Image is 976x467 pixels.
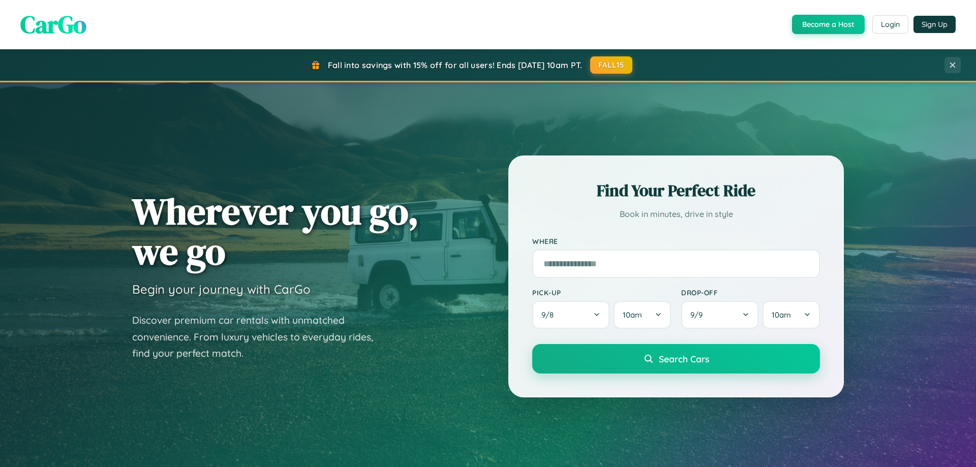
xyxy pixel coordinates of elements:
[532,237,820,245] label: Where
[541,310,559,320] span: 9 / 8
[623,310,642,320] span: 10am
[681,288,820,297] label: Drop-off
[532,344,820,373] button: Search Cars
[872,15,908,34] button: Login
[913,16,956,33] button: Sign Up
[690,310,708,320] span: 9 / 9
[532,288,671,297] label: Pick-up
[20,8,86,41] span: CarGo
[132,191,419,271] h1: Wherever you go, we go
[132,312,386,362] p: Discover premium car rentals with unmatched convenience. From luxury vehicles to everyday rides, ...
[792,15,865,34] button: Become a Host
[772,310,791,320] span: 10am
[532,179,820,202] h2: Find Your Perfect Ride
[132,282,311,297] h3: Begin your journey with CarGo
[614,301,671,329] button: 10am
[681,301,758,329] button: 9/9
[328,60,583,70] span: Fall into savings with 15% off for all users! Ends [DATE] 10am PT.
[659,353,709,364] span: Search Cars
[762,301,820,329] button: 10am
[532,207,820,222] p: Book in minutes, drive in style
[532,301,609,329] button: 9/8
[590,56,633,74] button: FALL15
